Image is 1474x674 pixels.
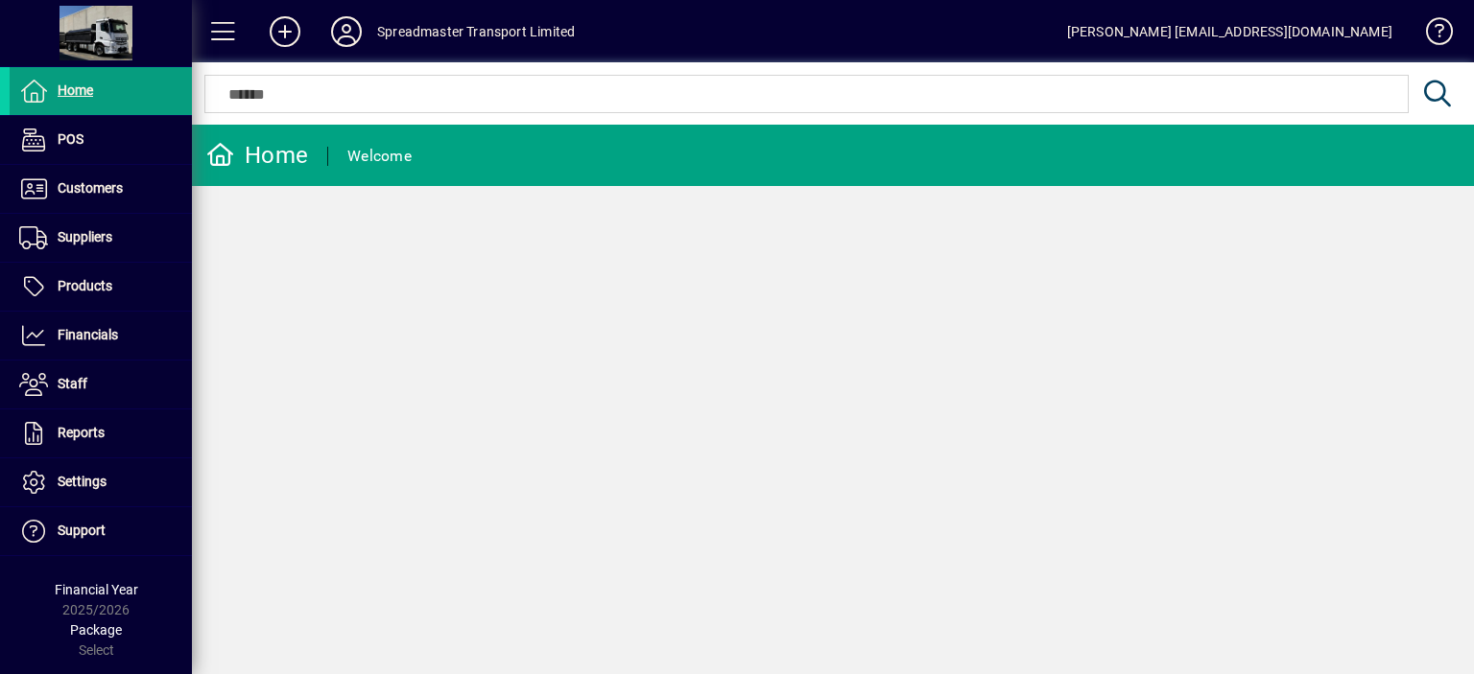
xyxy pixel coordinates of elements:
span: Package [70,622,122,638]
a: Knowledge Base [1412,4,1450,66]
span: Suppliers [58,229,112,244]
a: Support [10,507,192,555]
span: Reports [58,425,105,440]
a: POS [10,116,192,164]
span: Financial Year [55,582,138,597]
span: POS [58,131,83,147]
div: Home [206,140,308,171]
a: Reports [10,409,192,457]
button: Profile [316,14,377,49]
span: Settings [58,474,107,489]
a: Staff [10,360,192,408]
div: Welcome [347,141,412,172]
a: Products [10,263,192,311]
span: Home [58,82,93,98]
span: Products [58,278,112,293]
a: Suppliers [10,214,192,262]
span: Customers [58,180,123,196]
div: [PERSON_NAME] [EMAIL_ADDRESS][DOMAIN_NAME] [1067,16,1392,47]
div: Spreadmaster Transport Limited [377,16,575,47]
a: Settings [10,458,192,506]
a: Customers [10,165,192,213]
span: Support [58,523,106,538]
a: Financials [10,312,192,360]
span: Staff [58,376,87,391]
span: Financials [58,327,118,342]
button: Add [254,14,316,49]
